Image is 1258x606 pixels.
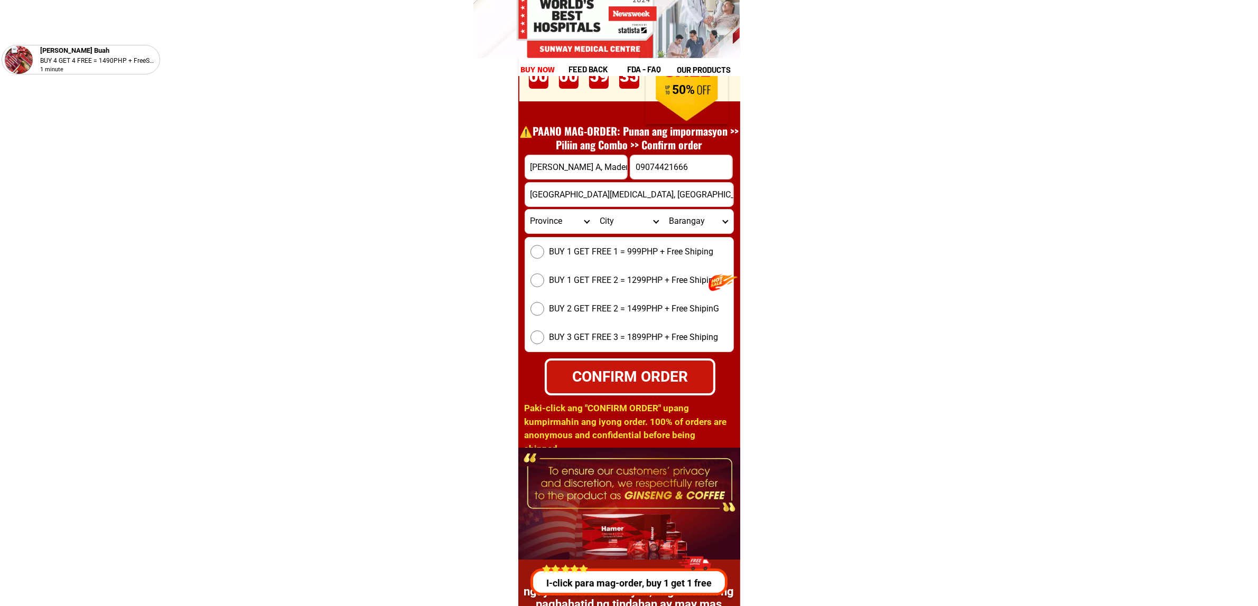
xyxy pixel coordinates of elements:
h1: buy now [520,64,555,76]
span: BUY 2 GET FREE 2 = 1499PHP + Free ShipinG [549,302,720,315]
span: BUY 1 GET FREE 1 = 999PHP + Free Shiping [549,245,714,258]
span: BUY 3 GET FREE 3 = 1899PHP + Free Shiping [549,331,719,344]
h1: Paki-click ang "CONFIRM ORDER" upang kumpirmahin ang iyong order. 100% of orders are anonymous an... [525,402,733,456]
h1: fda - FAQ [627,63,686,75]
input: BUY 2 GET FREE 2 = 1499PHP + Free ShipinG [530,302,544,316]
span: BUY 1 GET FREE 2 = 1299PHP + Free Shiping [549,274,719,287]
h1: our products [677,64,739,76]
h1: 50% [657,83,710,98]
input: BUY 3 GET FREE 3 = 1899PHP + Free Shiping [530,330,544,344]
input: Input address [525,183,733,206]
select: Select district [594,210,664,233]
input: Input phone_number [630,155,732,179]
select: Select province [525,210,594,233]
input: Input full_name [525,155,627,179]
select: Select commune [664,210,733,233]
div: CONFIRM ORDER [546,365,713,387]
input: BUY 1 GET FREE 2 = 1299PHP + Free Shiping [530,273,544,287]
p: I-click para mag-order, buy 1 get 1 free [526,576,729,590]
h1: feed back [569,63,626,75]
input: BUY 1 GET FREE 1 = 999PHP + Free Shiping [530,245,544,259]
h1: ⚠️️PAANO MAG-ORDER: Punan ang impormasyon >> Piliin ang Combo >> Confirm order [514,124,744,151]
